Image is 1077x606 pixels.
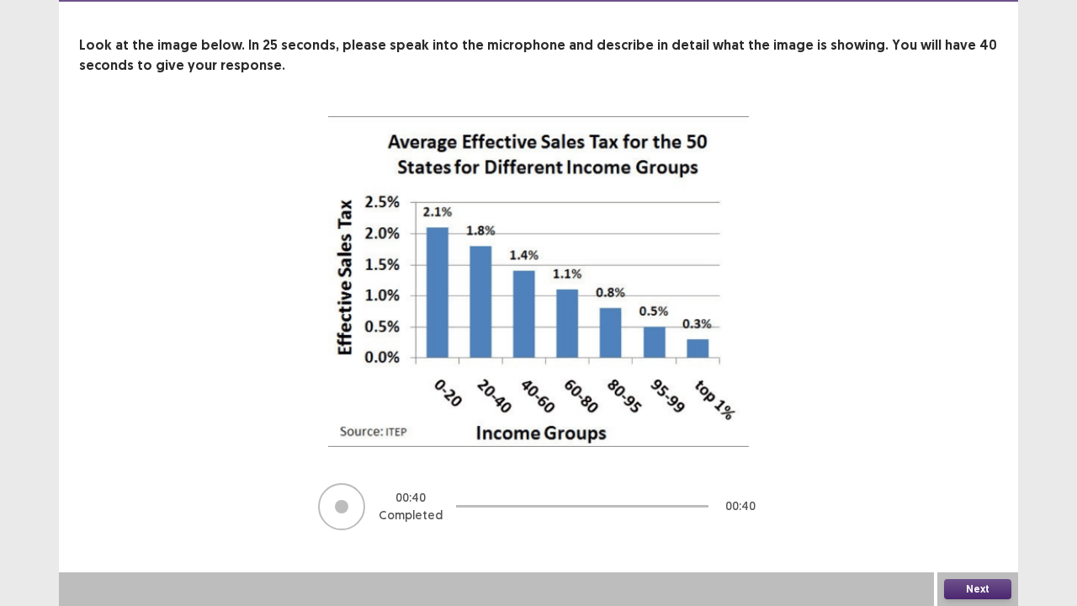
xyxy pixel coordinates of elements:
[395,489,426,507] p: 00 : 40
[944,579,1011,599] button: Next
[725,497,756,515] p: 00 : 40
[328,116,749,448] img: image-description
[79,35,998,76] p: Look at the image below. In 25 seconds, please speak into the microphone and describe in detail w...
[379,507,443,524] p: Completed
